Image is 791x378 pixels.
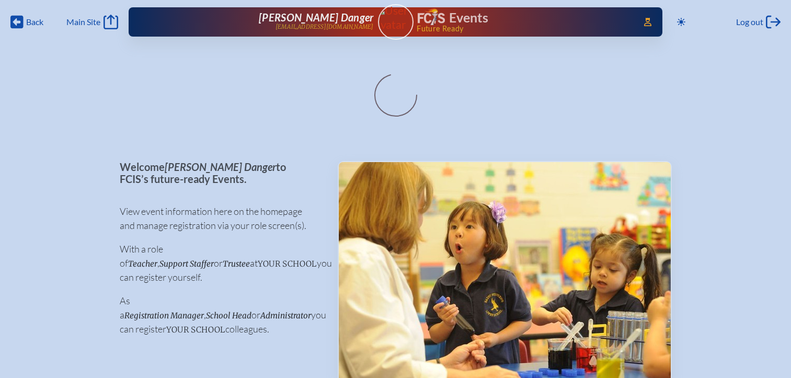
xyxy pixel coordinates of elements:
p: With a role of , or at you can register yourself. [120,242,321,284]
p: Welcome to FCIS’s future-ready Events. [120,161,321,185]
span: your school [258,259,317,269]
span: [PERSON_NAME] Danger [165,161,276,173]
div: FCIS Events — Future ready [418,8,629,32]
p: [EMAIL_ADDRESS][DOMAIN_NAME] [276,24,374,30]
span: [PERSON_NAME] Danger [259,11,373,24]
span: your school [166,325,225,335]
a: User Avatar [378,4,414,40]
span: School Head [206,311,251,320]
span: Teacher [128,259,157,269]
span: Administrator [260,311,311,320]
span: Registration Manager [124,311,204,320]
span: Main Site [66,17,100,27]
a: Main Site [66,15,118,29]
img: User Avatar [373,4,418,31]
a: [PERSON_NAME] Danger[EMAIL_ADDRESS][DOMAIN_NAME] [162,12,374,32]
span: Trustee [223,259,250,269]
p: View event information here on the homepage and manage registration via your role screen(s). [120,204,321,233]
span: Support Staffer [159,259,214,269]
span: Back [26,17,43,27]
p: As a , or you can register colleagues. [120,294,321,336]
span: Log out [736,17,763,27]
span: Future Ready [417,25,629,32]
